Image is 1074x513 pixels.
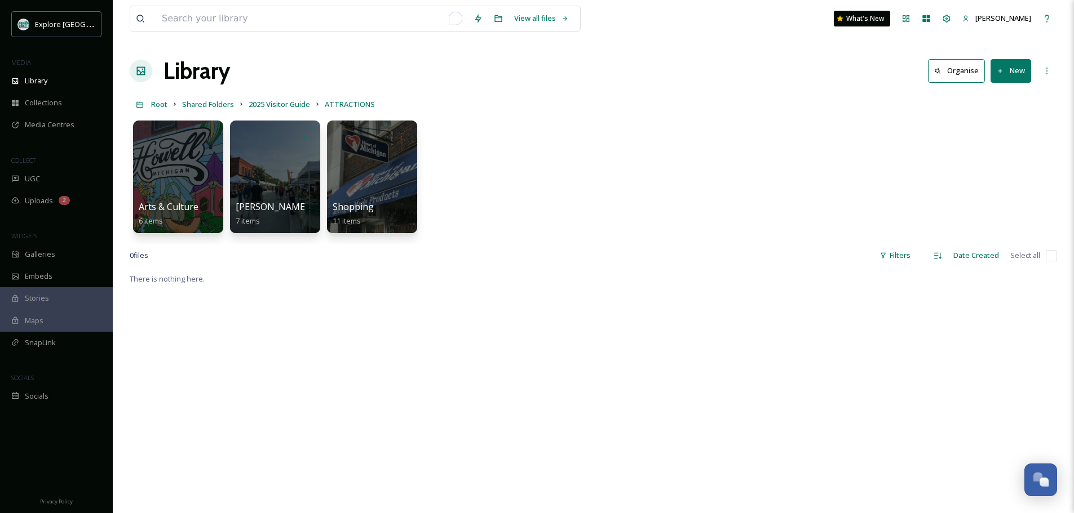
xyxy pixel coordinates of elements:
a: Shopping11 items [333,202,374,226]
span: There is nothing here. [130,274,205,284]
button: New [991,59,1031,82]
span: Explore [GEOGRAPHIC_DATA][PERSON_NAME] [35,19,190,29]
span: Uploads [25,195,53,206]
span: Root [151,99,167,109]
span: Collections [25,97,62,108]
span: 0 file s [130,250,148,261]
span: 11 items [333,216,361,226]
span: Galleries [25,249,55,260]
a: Shared Folders [182,97,234,111]
a: Library [163,54,230,88]
div: Date Created [948,244,1005,266]
span: 6 items [139,216,163,226]
span: [PERSON_NAME] Markets [236,200,346,213]
a: Arts & Culture6 items [139,202,198,226]
div: Filters [874,244,916,266]
span: Select all [1010,250,1040,261]
span: Shopping [333,200,374,213]
div: 2 [59,196,70,205]
span: Shared Folders [182,99,234,109]
span: Arts & Culture [139,200,198,213]
img: 67e7af72-b6c8-455a-acf8-98e6fe1b68aa.avif [18,19,29,30]
span: SnapLink [25,337,56,348]
a: View all files [509,7,574,29]
span: COLLECT [11,156,36,164]
span: Maps [25,315,43,326]
button: Open Chat [1024,463,1057,496]
a: 2025 Visitor Guide [249,97,310,111]
button: Organise [928,59,985,82]
span: Embeds [25,271,52,282]
span: 7 items [236,216,260,226]
span: WIDGETS [11,231,37,240]
a: [PERSON_NAME] Markets7 items [236,202,346,226]
span: ATTRACTIONS [325,99,375,109]
span: 2025 Visitor Guide [249,99,310,109]
a: ATTRACTIONS [325,97,375,111]
a: [PERSON_NAME] [957,7,1037,29]
span: UGC [25,173,40,184]
span: [PERSON_NAME] [975,13,1031,23]
input: To enrich screen reader interactions, please activate Accessibility in Grammarly extension settings [156,6,468,31]
a: What's New [834,11,890,26]
a: Privacy Policy [40,494,73,507]
span: SOCIALS [11,373,34,382]
span: Library [25,75,47,86]
span: Media Centres [25,119,74,130]
span: Socials [25,391,48,402]
span: MEDIA [11,58,31,66]
span: Privacy Policy [40,498,73,505]
span: Stories [25,293,49,304]
a: Root [151,97,167,111]
a: Organise [928,59,991,82]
